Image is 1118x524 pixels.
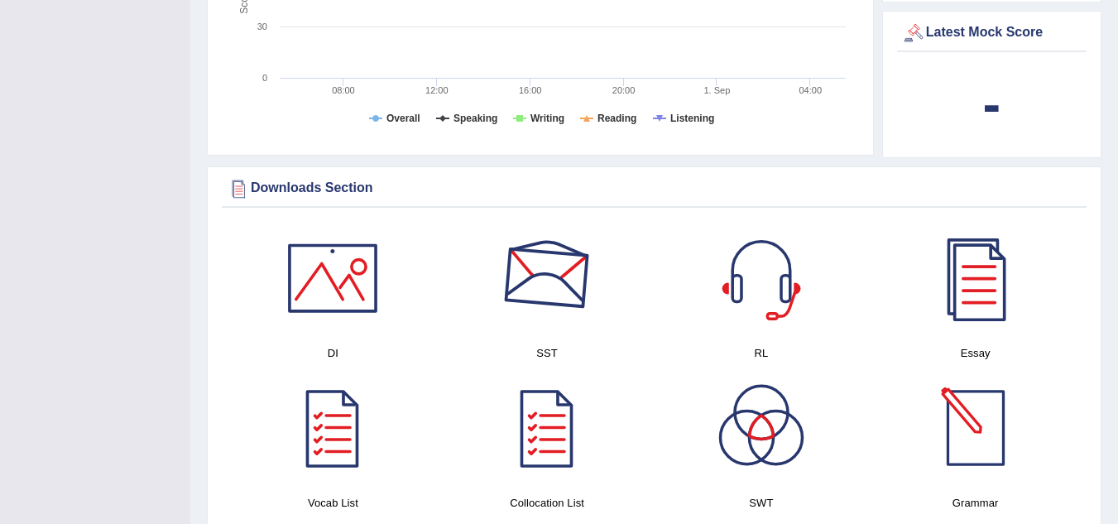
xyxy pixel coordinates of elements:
tspan: Overall [386,113,420,124]
h4: SWT [663,494,861,512]
h4: Essay [876,344,1074,362]
h4: DI [234,344,432,362]
text: 0 [262,73,267,83]
h4: SST [449,344,646,362]
tspan: Speaking [453,113,497,124]
div: Downloads Section [226,176,1082,201]
div: Latest Mock Score [901,21,1082,46]
h4: RL [663,344,861,362]
b: - [983,74,1001,134]
text: 12:00 [425,85,449,95]
text: 20:00 [612,85,636,95]
h4: Grammar [876,494,1074,512]
text: 16:00 [519,85,542,95]
h4: Vocab List [234,494,432,512]
text: 08:00 [332,85,355,95]
tspan: Listening [670,113,714,124]
h4: Collocation List [449,494,646,512]
tspan: 1. Sep [703,85,730,95]
tspan: Reading [597,113,636,124]
text: 30 [257,22,267,31]
text: 04:00 [799,85,823,95]
tspan: Writing [530,113,564,124]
